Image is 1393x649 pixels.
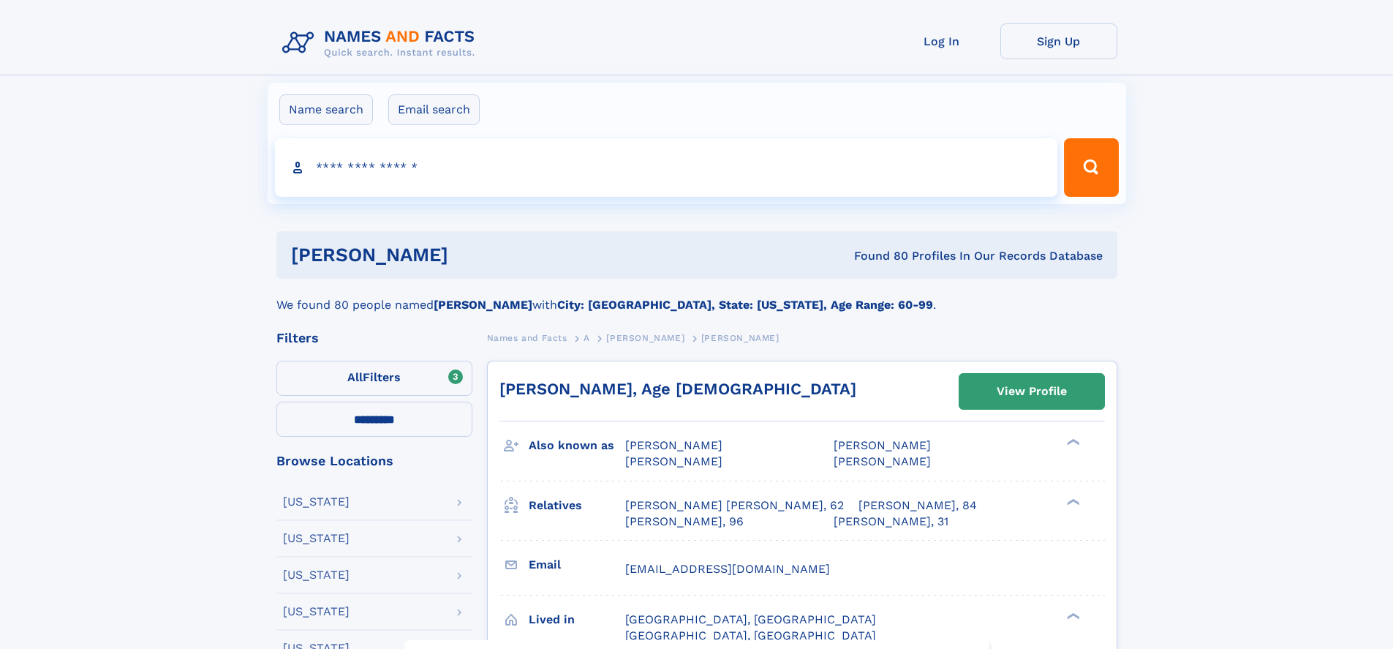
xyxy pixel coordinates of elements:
[283,496,350,508] div: [US_STATE]
[529,493,625,518] h3: Relatives
[499,380,856,398] a: [PERSON_NAME], Age [DEMOGRAPHIC_DATA]
[276,454,472,468] div: Browse Locations
[1063,611,1081,620] div: ❯
[834,454,931,468] span: [PERSON_NAME]
[625,454,722,468] span: [PERSON_NAME]
[291,246,652,264] h1: [PERSON_NAME]
[276,23,487,63] img: Logo Names and Facts
[606,333,684,343] span: [PERSON_NAME]
[279,94,373,125] label: Name search
[275,138,1058,197] input: search input
[834,438,931,452] span: [PERSON_NAME]
[606,329,684,347] a: [PERSON_NAME]
[625,612,876,626] span: [GEOGRAPHIC_DATA], [GEOGRAPHIC_DATA]
[557,298,933,312] b: City: [GEOGRAPHIC_DATA], State: [US_STATE], Age Range: 60-99
[434,298,532,312] b: [PERSON_NAME]
[1063,497,1081,506] div: ❯
[283,569,350,581] div: [US_STATE]
[584,329,590,347] a: A
[959,374,1104,409] a: View Profile
[276,331,472,345] div: Filters
[625,629,876,642] span: [GEOGRAPHIC_DATA], [GEOGRAPHIC_DATA]
[347,370,363,384] span: All
[487,329,567,347] a: Names and Facts
[276,361,472,396] label: Filters
[701,333,779,343] span: [PERSON_NAME]
[834,514,948,530] a: [PERSON_NAME], 31
[625,514,744,530] a: [PERSON_NAME], 96
[1064,138,1118,197] button: Search Button
[388,94,480,125] label: Email search
[529,607,625,632] h3: Lived in
[283,533,350,544] div: [US_STATE]
[1000,23,1117,59] a: Sign Up
[584,333,590,343] span: A
[283,606,350,618] div: [US_STATE]
[625,562,830,576] span: [EMAIL_ADDRESS][DOMAIN_NAME]
[651,248,1103,264] div: Found 80 Profiles In Our Records Database
[529,433,625,458] h3: Also known as
[1063,438,1081,447] div: ❯
[529,552,625,577] h3: Email
[858,498,977,514] a: [PERSON_NAME], 84
[625,438,722,452] span: [PERSON_NAME]
[883,23,1000,59] a: Log In
[276,279,1117,314] div: We found 80 people named with .
[997,375,1067,408] div: View Profile
[625,498,844,514] a: [PERSON_NAME] [PERSON_NAME], 62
